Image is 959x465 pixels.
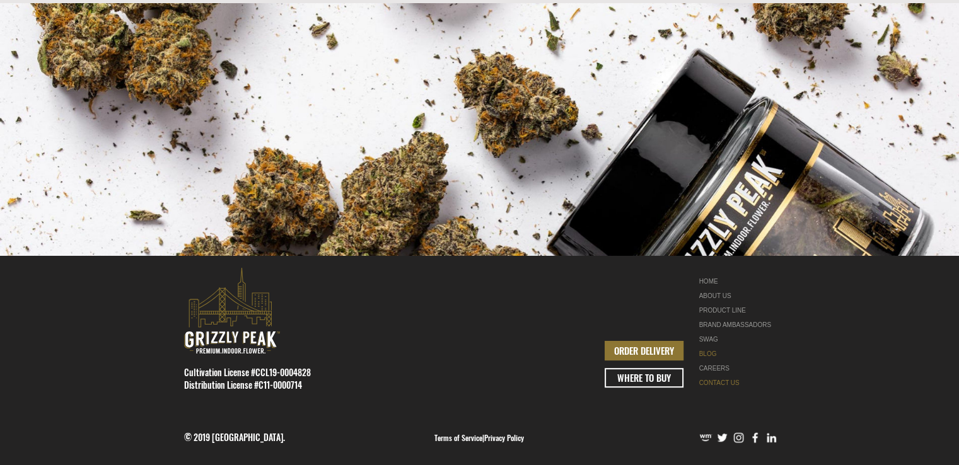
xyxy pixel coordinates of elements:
[434,432,482,443] a: Terms of Service
[699,431,778,444] ul: Social Bar
[699,332,779,347] a: SWAG
[614,344,674,357] span: ORDER DELIVERY
[699,303,779,318] a: PRODUCT LINE
[184,365,311,391] span: Cultivation License #CCL19-0004828 Distribution License #C11-0000714
[184,268,280,353] svg: premium-indoor-cannabis
[732,431,745,444] img: Instagram
[699,431,712,444] img: weedmaps
[748,431,762,444] img: Facebook
[617,371,671,384] span: WHERE TO BUY
[699,274,779,289] a: HOME
[699,361,779,376] a: CAREERS
[699,347,779,361] a: BLOG
[605,341,683,360] a: ORDER DELIVERY
[484,432,524,443] a: Privacy Policy
[765,431,778,444] img: LinkedIn
[716,431,729,444] img: Twitter
[699,376,779,390] a: CONTACT US
[184,430,285,444] span: © 2019 [GEOGRAPHIC_DATA].
[699,274,779,390] nav: Site
[699,289,779,303] a: ABOUT US
[605,368,683,387] a: WHERE TO BUY
[434,432,524,443] span: |
[699,318,779,332] div: BRAND AMBASSADORS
